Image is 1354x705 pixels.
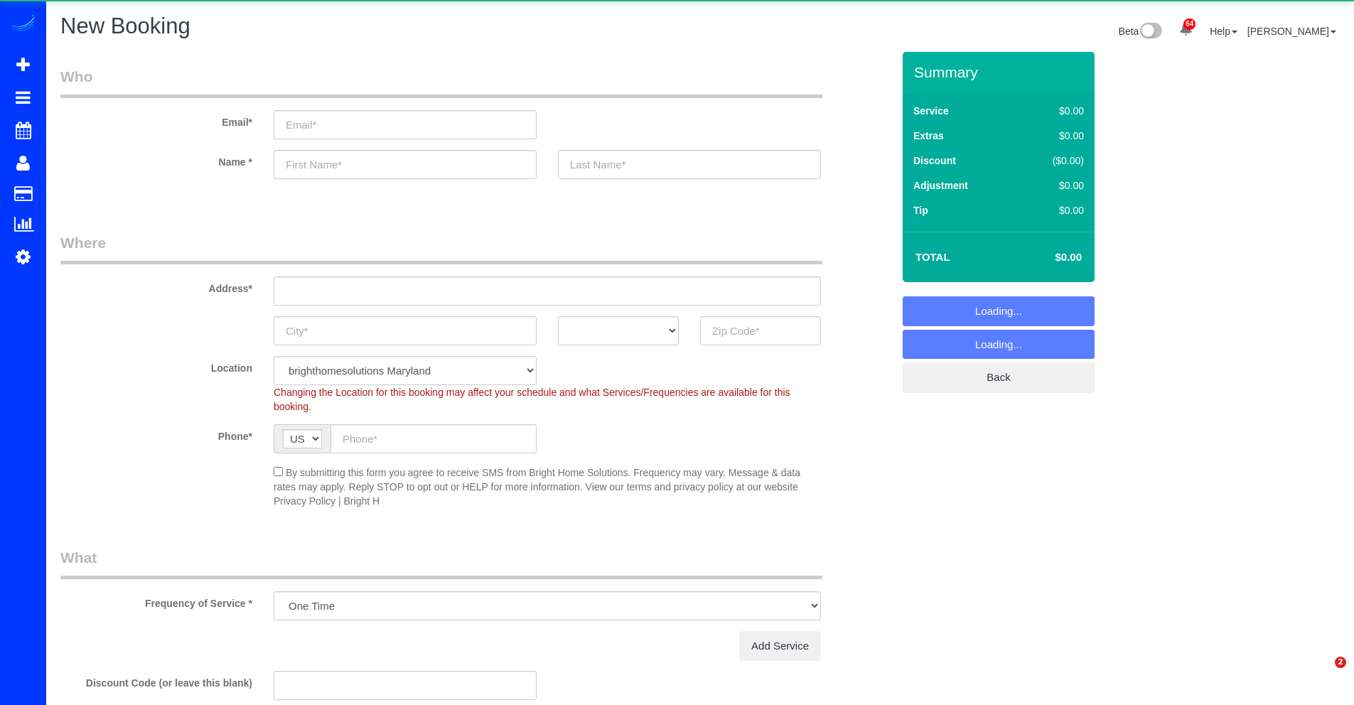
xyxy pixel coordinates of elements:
a: Help [1210,26,1237,37]
div: $0.00 [1023,203,1084,217]
span: Changing the Location for this booking may affect your schedule and what Services/Frequencies are... [274,387,790,412]
span: By submitting this form you agree to receive SMS from Bright Home Solutions. Frequency may vary. ... [274,467,800,507]
label: Location [50,356,263,375]
label: Tip [913,203,928,217]
img: New interface [1139,23,1162,41]
label: Adjustment [913,178,968,193]
label: Service [913,104,949,118]
legend: What [60,547,822,579]
span: New Booking [60,14,190,38]
input: Zip Code* [700,316,821,345]
label: Name * [50,150,263,169]
a: 64 [1172,14,1200,45]
input: First Name* [274,150,537,179]
label: Address* [50,276,263,296]
label: Extras [913,129,944,143]
input: City* [274,316,537,345]
a: Back [903,362,1095,392]
h4: $0.00 [1013,252,1082,264]
input: Phone* [331,424,537,453]
div: $0.00 [1023,129,1084,143]
img: Automaid Logo [9,14,37,34]
div: $0.00 [1023,178,1084,193]
legend: Where [60,232,822,264]
a: Add Service [739,631,821,661]
iframe: Intercom live chat [1306,657,1340,691]
h3: Summary [914,64,1087,80]
label: Discount Code (or leave this blank) [50,671,263,690]
label: Discount [913,154,956,168]
span: 64 [1183,18,1196,30]
div: $0.00 [1023,104,1084,118]
input: Email* [274,110,537,139]
label: Frequency of Service * [50,591,263,610]
a: Beta [1119,26,1163,37]
div: ($0.00) [1023,154,1084,168]
input: Last Name* [558,150,821,179]
label: Email* [50,110,263,129]
strong: Total [915,251,950,263]
label: Phone* [50,424,263,443]
span: 2 [1335,657,1346,668]
legend: Who [60,66,822,98]
a: [PERSON_NAME] [1247,26,1336,37]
